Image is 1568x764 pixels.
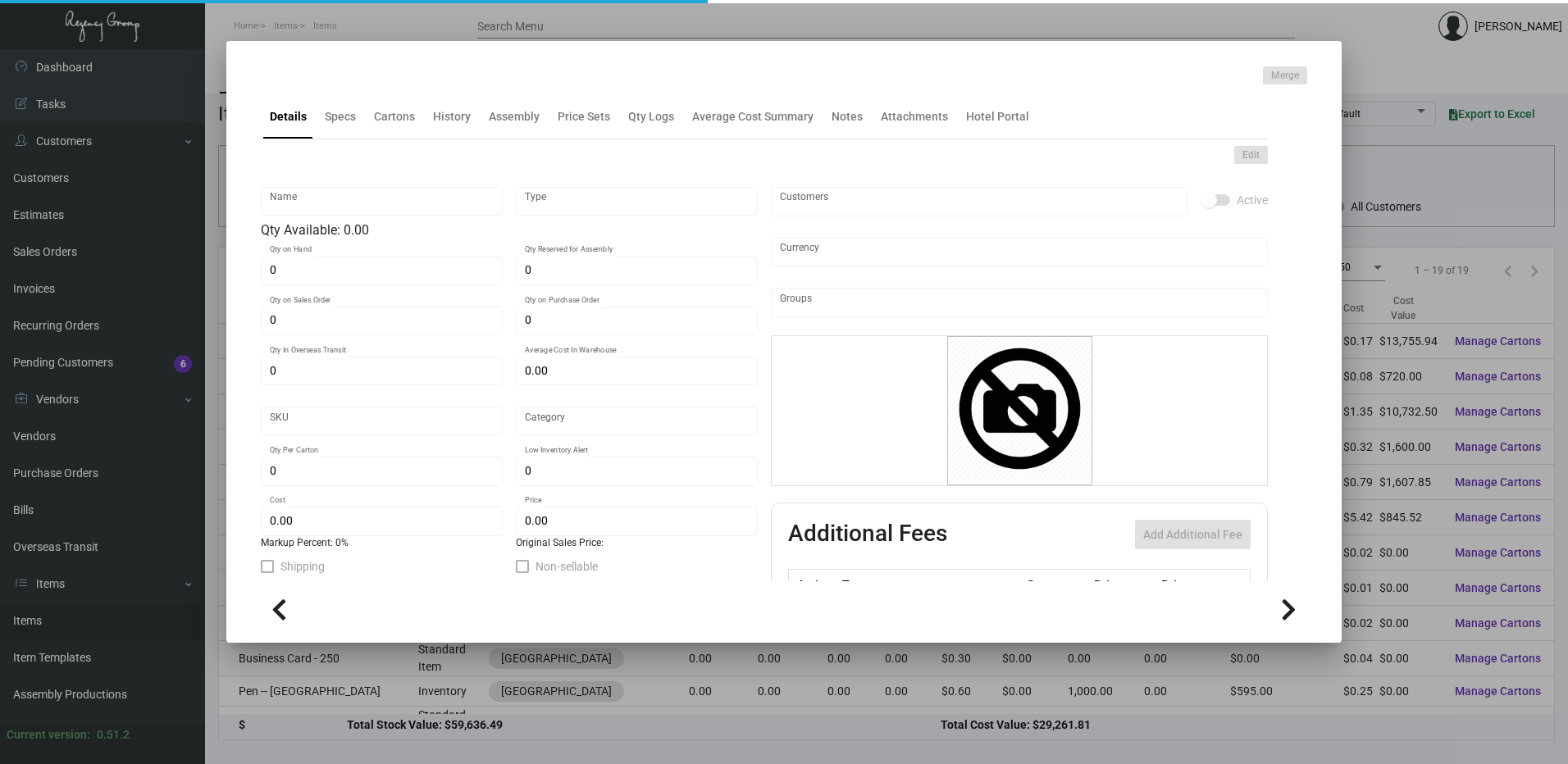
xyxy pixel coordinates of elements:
[780,195,1179,208] input: Add new..
[1157,570,1231,598] th: Price type
[788,520,947,549] h2: Additional Fees
[692,108,814,125] div: Average Cost Summary
[558,108,610,125] div: Price Sets
[881,108,948,125] div: Attachments
[261,221,758,240] div: Qty Available: 0.00
[780,296,1260,309] input: Add new..
[789,570,839,598] th: Active
[1234,146,1268,164] button: Edit
[832,108,863,125] div: Notes
[1237,190,1268,210] span: Active
[489,108,540,125] div: Assembly
[838,570,1022,598] th: Type
[628,108,674,125] div: Qty Logs
[97,726,130,744] div: 0.51.2
[536,557,598,576] span: Non-sellable
[1090,570,1157,598] th: Price
[1135,520,1251,549] button: Add Additional Fee
[966,108,1029,125] div: Hotel Portal
[1263,66,1307,84] button: Merge
[1143,528,1242,541] span: Add Additional Fee
[1022,570,1089,598] th: Cost
[270,108,307,125] div: Details
[1242,148,1260,162] span: Edit
[7,726,90,744] div: Current version:
[325,108,356,125] div: Specs
[1271,69,1299,83] span: Merge
[280,557,325,576] span: Shipping
[433,108,471,125] div: History
[374,108,415,125] div: Cartons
